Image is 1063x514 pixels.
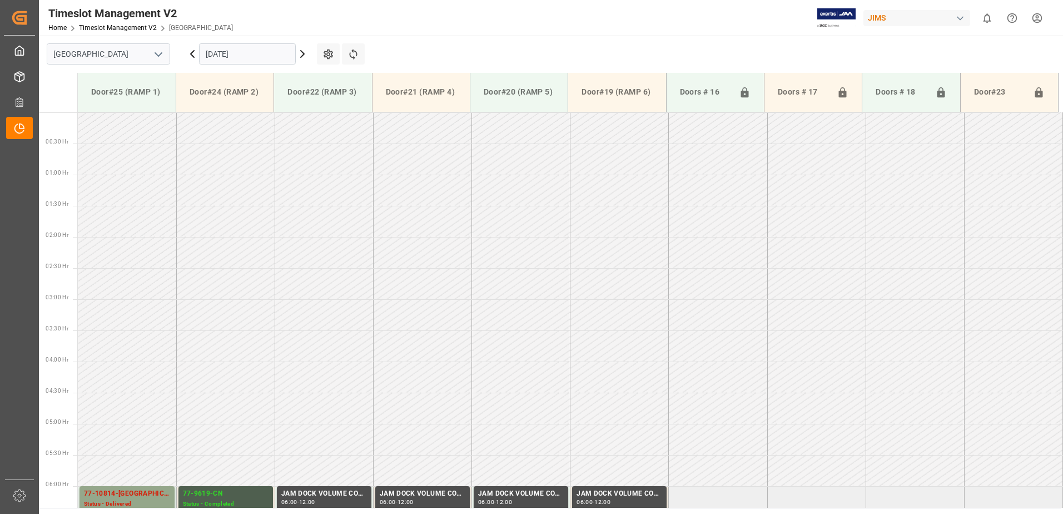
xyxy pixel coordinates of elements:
[593,500,594,505] div: -
[185,82,265,102] div: Door#24 (RAMP 2)
[84,500,170,509] div: Status - Delivered
[46,388,68,394] span: 04:30 Hr
[46,450,68,456] span: 05:30 Hr
[46,325,68,332] span: 03:30 Hr
[970,82,1029,103] div: Door#23
[478,488,564,500] div: JAM DOCK VOLUME CONTROL
[84,488,170,500] div: 77-10814-[GEOGRAPHIC_DATA]
[87,82,167,102] div: Door#25 (RAMP 1)
[281,488,367,500] div: JAM DOCK VOLUME CONTROL
[577,488,662,500] div: JAM DOCK VOLUME CONTROL
[46,170,68,176] span: 01:00 Hr
[975,6,1000,31] button: show 0 new notifications
[594,500,610,505] div: 12:00
[577,500,593,505] div: 06:00
[183,500,269,509] div: Status - Completed
[46,201,68,207] span: 01:30 Hr
[381,82,461,102] div: Door#21 (RAMP 4)
[47,43,170,65] input: Type to search/select
[46,139,68,145] span: 00:30 Hr
[863,7,975,28] button: JIMS
[577,82,657,102] div: Door#19 (RAMP 6)
[380,500,396,505] div: 06:00
[863,10,970,26] div: JIMS
[46,481,68,487] span: 06:00 Hr
[150,46,166,63] button: open menu
[396,500,398,505] div: -
[675,82,734,103] div: Doors # 16
[48,5,233,22] div: Timeslot Management V2
[46,419,68,425] span: 05:00 Hr
[199,43,296,65] input: DD.MM.YYYY
[281,500,297,505] div: 06:00
[46,232,68,238] span: 02:00 Hr
[297,500,299,505] div: -
[494,500,496,505] div: -
[299,500,315,505] div: 12:00
[871,82,930,103] div: Doors # 18
[46,294,68,300] span: 03:00 Hr
[46,357,68,363] span: 04:00 Hr
[496,500,512,505] div: 12:00
[283,82,362,102] div: Door#22 (RAMP 3)
[79,24,157,32] a: Timeslot Management V2
[380,488,465,500] div: JAM DOCK VOLUME CONTROL
[183,488,269,500] div: 77-9619-CN
[817,8,856,28] img: Exertis%20JAM%20-%20Email%20Logo.jpg_1722504956.jpg
[48,24,67,32] a: Home
[398,500,414,505] div: 12:00
[773,82,832,103] div: Doors # 17
[478,500,494,505] div: 06:00
[1000,6,1025,31] button: Help Center
[46,263,68,269] span: 02:30 Hr
[479,82,559,102] div: Door#20 (RAMP 5)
